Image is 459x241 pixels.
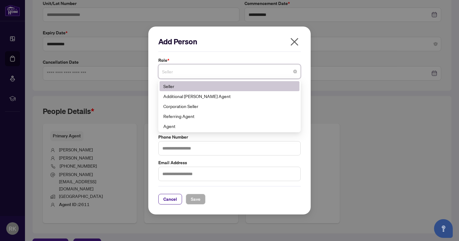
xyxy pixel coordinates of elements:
div: Corporation Seller [163,103,296,110]
div: Corporation Seller [160,101,299,111]
button: Save [186,194,205,204]
span: close [289,37,299,47]
div: Referring Agent [163,113,296,120]
span: Cancel [163,194,177,204]
button: Cancel [158,194,182,204]
div: Additional [PERSON_NAME] Agent [163,93,296,100]
div: Referring Agent [160,111,299,121]
div: Seller [163,83,296,90]
button: Open asap [434,219,453,238]
label: Role [158,57,301,64]
span: close-circle [293,70,297,73]
div: Additional RAHR Agent [160,91,299,101]
div: Agent [160,121,299,131]
h2: Add Person [158,37,301,47]
div: Seller [160,81,299,91]
label: Email Address [158,159,301,166]
label: Phone Number [158,134,301,140]
span: Seller [162,66,297,77]
div: Agent [163,123,296,130]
